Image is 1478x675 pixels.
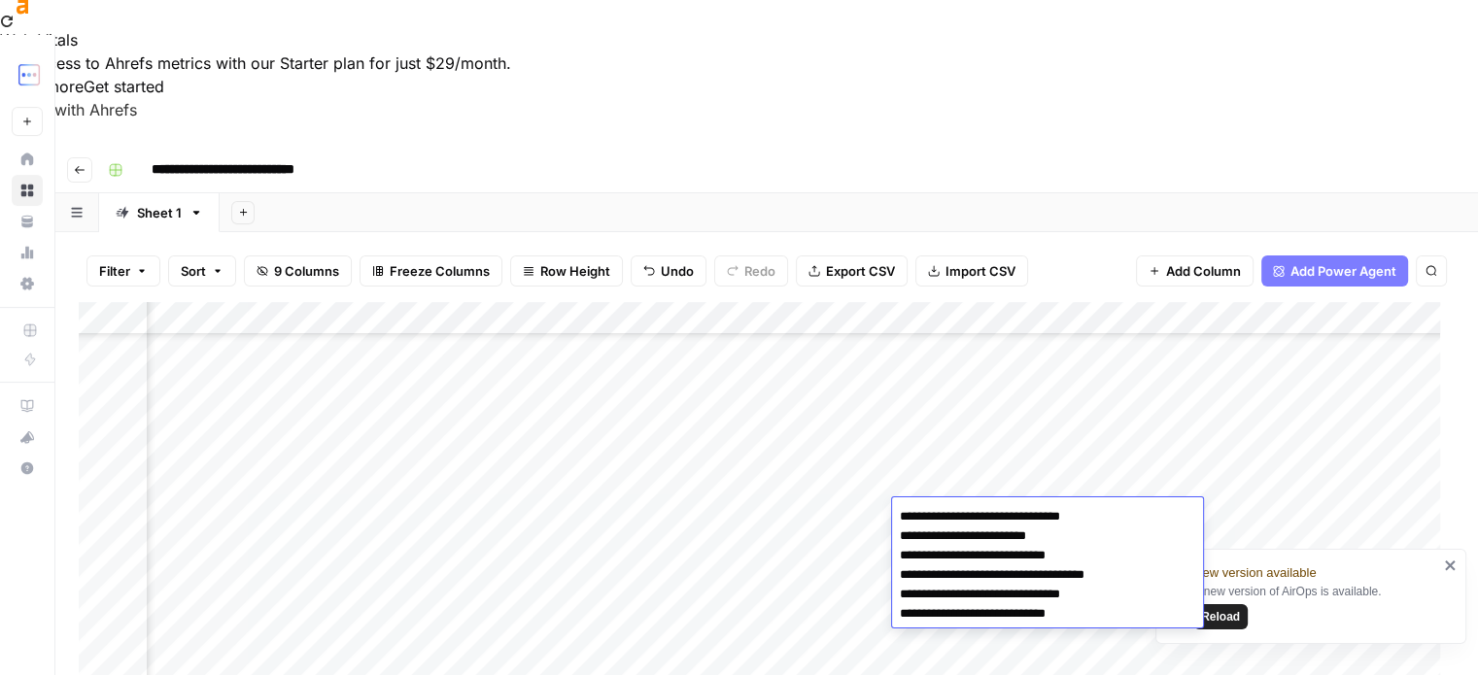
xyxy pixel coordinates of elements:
div: A new version of AirOps is available. [1193,583,1438,629]
span: Add Power Agent [1290,261,1396,281]
button: Get started [84,75,164,98]
button: Row Height [510,255,623,287]
a: Settings [12,268,43,299]
div: Sheet 1 [137,203,182,222]
span: Export CSV [826,261,895,281]
span: 9 Columns [274,261,339,281]
button: Redo [714,255,788,287]
span: Redo [744,261,775,281]
button: close [1444,557,1458,573]
span: Freeze Columns [390,261,490,281]
button: Undo [631,255,706,287]
button: 9 Columns [244,255,352,287]
span: Sort [181,261,206,281]
span: Filter [99,261,130,281]
span: Reload [1201,608,1240,625]
a: Your Data [12,206,43,237]
button: Import CSV [915,255,1028,287]
button: Sort [168,255,236,287]
button: Reload [1193,604,1248,629]
button: Help + Support [12,453,43,484]
a: AirOps Academy [12,390,43,422]
span: Undo [661,261,694,281]
button: Freeze Columns [360,255,502,287]
a: Usage [12,237,43,268]
a: Home [12,144,43,175]
a: Browse [12,175,43,206]
span: Add Column [1166,261,1241,281]
button: Add Power Agent [1261,255,1408,287]
button: What's new? [12,422,43,453]
span: Import CSV [945,261,1015,281]
button: Add Column [1136,255,1254,287]
div: What's new? [13,422,42,452]
a: Sheet 1 [99,193,220,232]
button: Filter [86,255,160,287]
span: New version available [1193,563,1316,583]
span: Row Height [540,261,610,281]
button: Export CSV [796,255,908,287]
